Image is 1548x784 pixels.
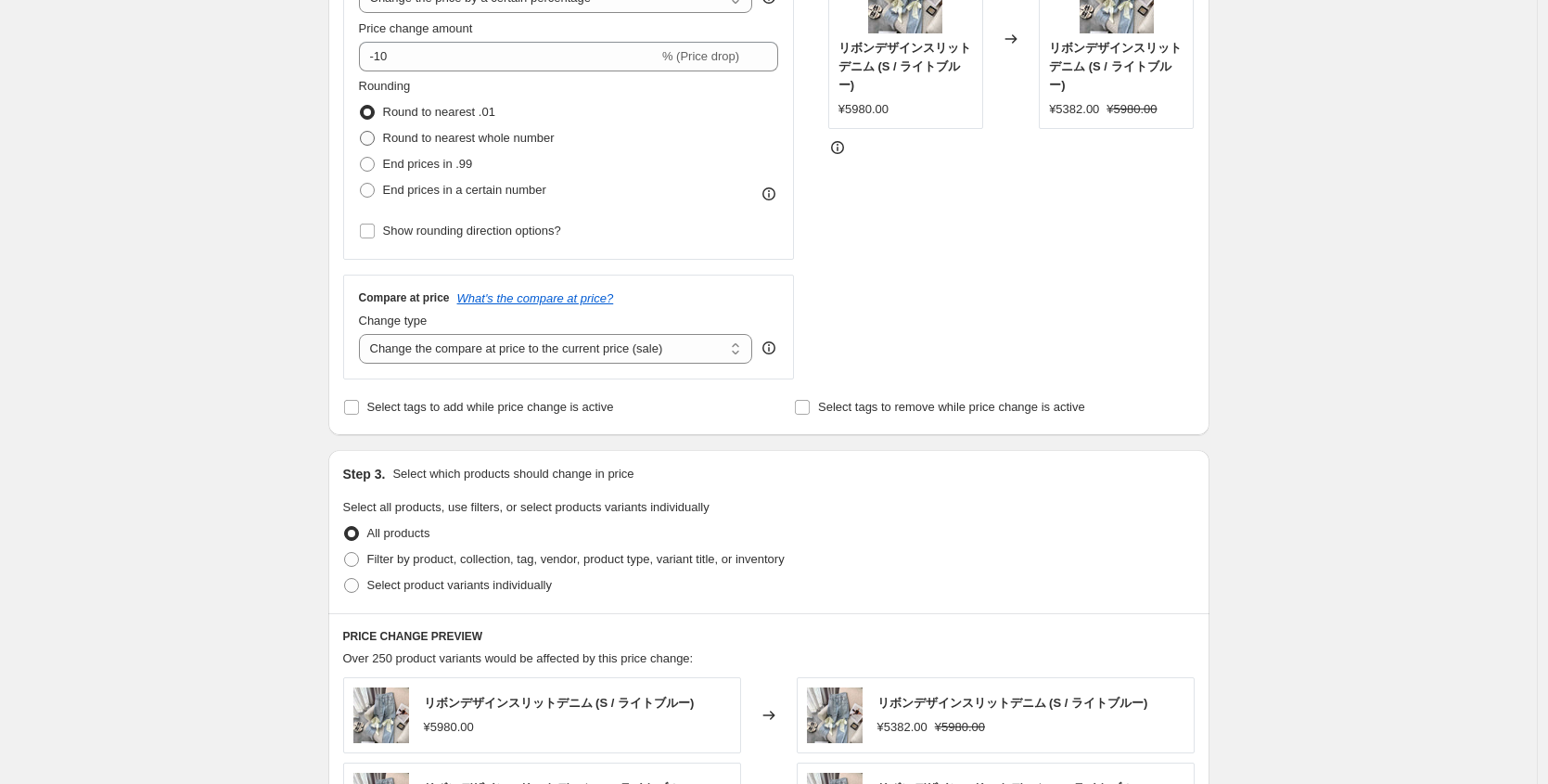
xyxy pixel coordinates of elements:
[457,291,614,305] button: What's the compare at price?
[343,465,386,483] h2: Step 3.
[383,131,555,145] span: Round to nearest whole number
[343,500,710,514] span: Select all products, use filters, or select products variants individually
[662,49,739,63] span: % (Price drop)
[359,314,428,328] span: Change type
[935,718,985,737] strike: ¥5980.00
[877,718,928,737] div: ¥5382.00
[1107,100,1157,119] strike: ¥5980.00
[343,651,694,665] span: Over 250 product variants would be affected by this price change:
[383,105,495,119] span: Round to nearest .01
[367,400,614,414] span: Select tags to add while price change is active
[383,157,473,171] span: End prices in .99
[1049,100,1099,119] div: ¥5382.00
[838,41,971,92] span: リボンデザインスリットデニム (S / ライトブルー)
[367,552,785,566] span: Filter by product, collection, tag, vendor, product type, variant title, or inventory
[424,718,474,737] div: ¥5980.00
[807,688,863,743] img: O1CN01hHE6Sv2BZGt70slnA__2217722478352_80x.webp
[359,21,473,35] span: Price change amount
[818,400,1085,414] span: Select tags to remove while price change is active
[359,79,411,93] span: Rounding
[877,696,1148,710] span: リボンデザインスリットデニム (S / ライトブルー)
[760,339,778,357] div: help
[367,526,430,540] span: All products
[343,629,1195,644] h6: PRICE CHANGE PREVIEW
[367,578,552,592] span: Select product variants individually
[383,224,561,238] span: Show rounding direction options?
[424,696,695,710] span: リボンデザインスリットデニム (S / ライトブルー)
[353,688,409,743] img: O1CN01hHE6Sv2BZGt70slnA__2217722478352_80x.webp
[1049,41,1182,92] span: リボンデザインスリットデニム (S / ライトブルー)
[838,100,889,119] div: ¥5980.00
[392,465,633,483] p: Select which products should change in price
[359,290,450,305] h3: Compare at price
[383,183,546,197] span: End prices in a certain number
[359,42,659,71] input: -15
